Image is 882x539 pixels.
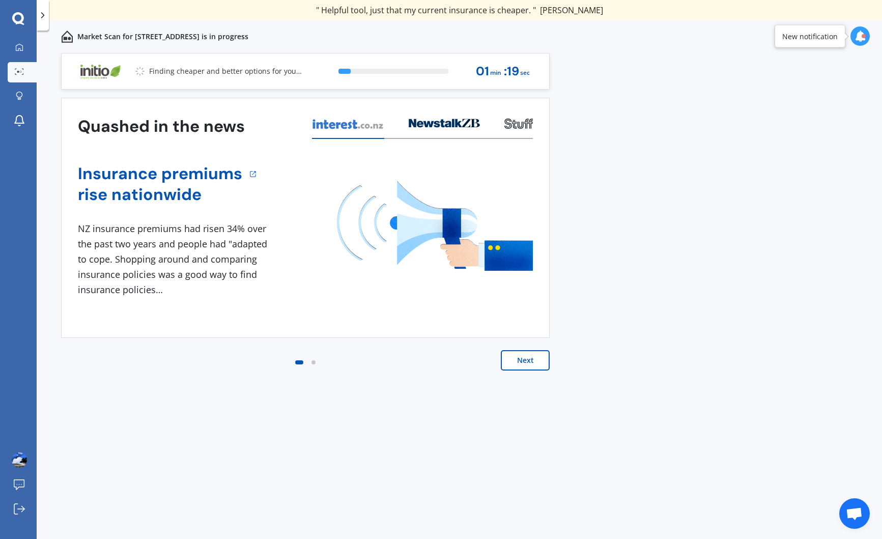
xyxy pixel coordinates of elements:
div: Open chat [839,498,870,529]
p: Finding cheaper and better options for you... [149,66,302,76]
div: New notification [782,31,838,41]
a: Insurance premiums [78,163,242,184]
img: media image [337,181,533,271]
a: rise nationwide [78,184,242,205]
span: 01 [476,65,489,78]
span: : 19 [504,65,519,78]
img: home-and-contents.b802091223b8502ef2dd.svg [61,31,73,43]
div: NZ insurance premiums had risen 34% over the past two years and people had "adapted to cope. Shop... [78,221,271,297]
p: Market Scan for [STREET_ADDRESS] is in progress [77,32,248,42]
img: cb31bbd898b6ccaefb44195d7ace4c57 [12,452,27,468]
span: min [490,66,501,80]
h3: Quashed in the news [78,116,245,137]
button: Next [501,350,550,371]
span: sec [520,66,530,80]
